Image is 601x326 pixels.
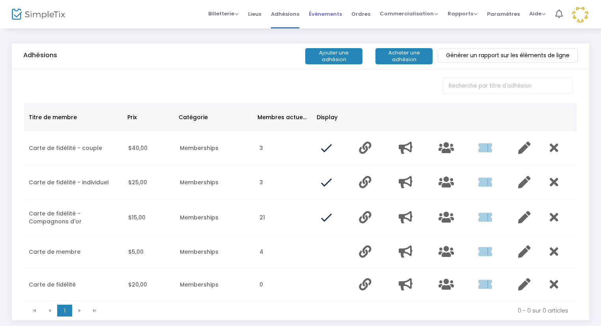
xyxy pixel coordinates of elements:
font: Adhésions [271,10,299,17]
td: Carte de fidélité - couple [24,131,123,165]
td: Memberships [175,131,255,165]
font: Ordres [351,10,370,17]
font: Acheter une adhésion [388,49,420,63]
img: done.png [319,210,333,225]
td: $5,00 [123,236,175,268]
font: Adhésions [23,51,57,60]
img: done.png [319,175,333,189]
td: Memberships [175,165,255,200]
td: Carte de fidélité - individuel [24,165,123,200]
font: 0 - 0 sur 0 articles [518,307,568,315]
font: Ajouter une adhésion [319,49,349,63]
font: Prix [127,113,137,121]
input: Recherche par titre d'adhésion [442,78,573,94]
font: Générer un rapport sur les éléments de ligne [446,51,569,59]
font: Commercialisation [380,10,434,17]
font: Titre de membre [29,113,77,121]
td: Carte de fidélité [24,268,123,301]
td: 0 [255,268,314,301]
font: Lieux [248,10,261,17]
td: 3 [255,165,314,200]
td: Carte de fidélité - Compagnons d'or [24,200,123,236]
td: Memberships [175,236,255,268]
th: Display [312,103,351,131]
font: Rapports [448,10,473,17]
button: Acheter une adhésion [375,48,433,64]
td: 3 [255,131,314,165]
button: Ajouter une adhésion [305,48,362,64]
div: Tableau de données [24,103,577,301]
font: Événements [309,10,342,17]
td: $25,00 [123,165,175,200]
span: Page 1 [57,305,72,317]
img: done.png [319,141,333,155]
font: Catégorie [179,113,208,121]
font: Paramètres [487,10,520,17]
td: 4 [255,236,314,268]
font: 1 [64,307,65,315]
td: $40,00 [123,131,175,165]
td: $15,00 [123,200,175,236]
font: Aide [529,10,541,17]
td: 21 [255,200,314,236]
font: Billetterie [208,10,234,17]
td: Memberships [175,268,255,301]
td: Carte de membre [24,236,123,268]
td: $20,00 [123,268,175,301]
td: Memberships [175,200,255,236]
font: Membres actuels [258,113,308,121]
